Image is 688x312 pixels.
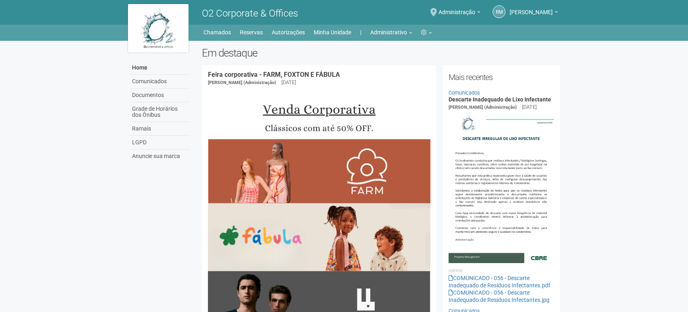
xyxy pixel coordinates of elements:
img: COMUNICADO%20-%20056%20-%20Descarte%20Inadequado%20de%20Res%C3%ADduos%20Infectantes.jpg [449,111,554,263]
img: logo.jpg [128,4,189,53]
a: COMUNICADO - 056 - Descarte Inadequado de Resíduos Infectantes.pdf [449,275,550,289]
a: Ramais [130,122,190,136]
span: [PERSON_NAME] (Administração) [208,80,276,85]
a: Configurações [421,27,432,38]
span: [PERSON_NAME] (Administração) [449,105,517,110]
a: [PERSON_NAME] [510,10,558,17]
a: Documentos [130,89,190,102]
a: Home [130,61,190,75]
a: LGPD [130,136,190,150]
a: Autorizações [272,27,305,38]
h2: Em destaque [202,47,560,59]
h2: Mais recentes [449,71,554,83]
a: Administrativo [370,27,412,38]
span: Rogério Machado [510,1,553,15]
a: Feira corporativa - FARM, FOXTON E FÁBULA [208,71,340,78]
span: O2 Corporate & Offices [202,8,298,19]
a: Descarte Inadequado de Lixo Infectante [449,96,551,103]
a: | [360,27,361,38]
a: Grade de Horários dos Ônibus [130,102,190,122]
a: Comunicados [130,75,190,89]
a: Anuncie sua marca [130,150,190,163]
a: RM [493,5,506,18]
a: Administração [438,10,480,17]
li: Anexos [449,267,554,274]
a: Reservas [240,27,263,38]
a: Comunicados [449,90,480,96]
a: Minha Unidade [314,27,351,38]
span: Administração [438,1,475,15]
a: COMUNICADO - 056 - Descarte Inadequado de Resíduos Infectantes.jpg [449,289,550,303]
div: [DATE] [281,79,296,86]
a: Chamados [203,27,231,38]
div: [DATE] [522,103,537,111]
